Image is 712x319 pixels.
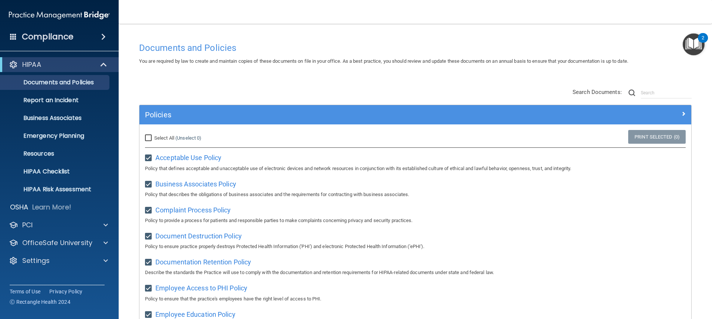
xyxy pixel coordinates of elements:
[145,109,686,121] a: Policies
[9,221,108,230] a: PCI
[9,256,108,265] a: Settings
[22,221,33,230] p: PCI
[5,186,106,193] p: HIPAA Risk Assessment
[628,130,686,144] a: Print Selected (0)
[155,258,251,266] span: Documentation Retention Policy
[9,8,110,23] img: PMB logo
[145,135,154,141] input: Select All (Unselect 0)
[155,232,242,240] span: Document Destruction Policy
[175,135,201,141] a: (Unselect 0)
[629,89,635,96] img: ic-search.3b580494.png
[641,87,692,98] input: Search
[22,60,41,69] p: HIPAA
[145,216,686,225] p: Policy to provide a process for patients and responsible parties to make complaints concerning pr...
[5,97,106,104] p: Report an Incident
[145,242,686,251] p: Policy to ensure practice properly destroys Protected Health Information ('PHI') and electronic P...
[155,310,235,318] span: Employee Education Policy
[573,89,622,95] span: Search Documents:
[49,288,83,295] a: Privacy Policy
[702,38,704,48] div: 2
[9,238,108,247] a: OfficeSafe University
[155,206,231,214] span: Complaint Process Policy
[155,154,221,162] span: Acceptable Use Policy
[5,132,106,140] p: Emergency Planning
[9,60,108,69] a: HIPAA
[139,43,692,53] h4: Documents and Policies
[5,168,106,175] p: HIPAA Checklist
[22,238,92,247] p: OfficeSafe University
[155,180,236,188] span: Business Associates Policy
[32,203,72,212] p: Learn More!
[145,111,548,119] h5: Policies
[145,294,686,303] p: Policy to ensure that the practice's employees have the right level of access to PHI.
[145,268,686,277] p: Describe the standards the Practice will use to comply with the documentation and retention requi...
[139,58,628,64] span: You are required by law to create and maintain copies of these documents on file in your office. ...
[5,79,106,86] p: Documents and Policies
[22,256,50,265] p: Settings
[683,33,705,55] button: Open Resource Center, 2 new notifications
[145,164,686,173] p: Policy that defines acceptable and unacceptable use of electronic devices and network resources i...
[10,298,70,306] span: Ⓒ Rectangle Health 2024
[5,150,106,157] p: Resources
[145,190,686,199] p: Policy that describes the obligations of business associates and the requirements for contracting...
[10,203,29,212] p: OSHA
[10,288,40,295] a: Terms of Use
[22,32,73,42] h4: Compliance
[5,114,106,122] p: Business Associates
[154,135,174,141] span: Select All
[155,284,247,292] span: Employee Access to PHI Policy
